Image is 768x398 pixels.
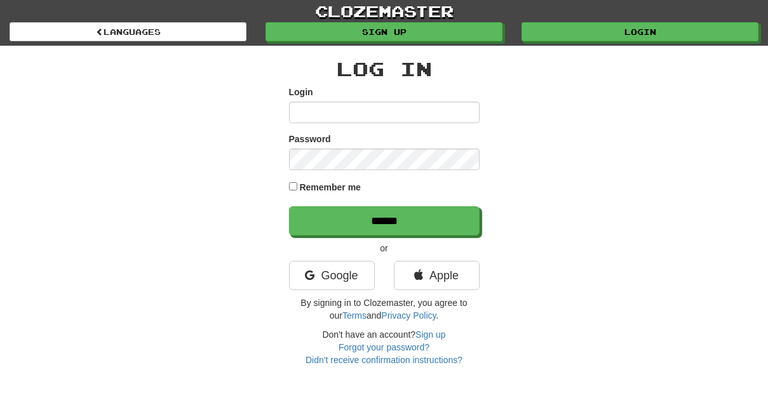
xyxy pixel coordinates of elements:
[289,86,313,98] label: Login
[415,329,445,340] a: Sign up
[342,310,367,321] a: Terms
[381,310,436,321] a: Privacy Policy
[289,133,331,145] label: Password
[289,58,480,79] h2: Log In
[394,261,480,290] a: Apple
[10,22,246,41] a: Languages
[289,296,480,322] p: By signing in to Clozemaster, you agree to our and .
[289,261,375,290] a: Google
[339,342,429,352] a: Forgot your password?
[266,22,502,41] a: Sign up
[522,22,758,41] a: Login
[306,355,462,365] a: Didn't receive confirmation instructions?
[289,328,480,366] div: Don't have an account?
[299,181,361,194] label: Remember me
[289,242,480,255] p: or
